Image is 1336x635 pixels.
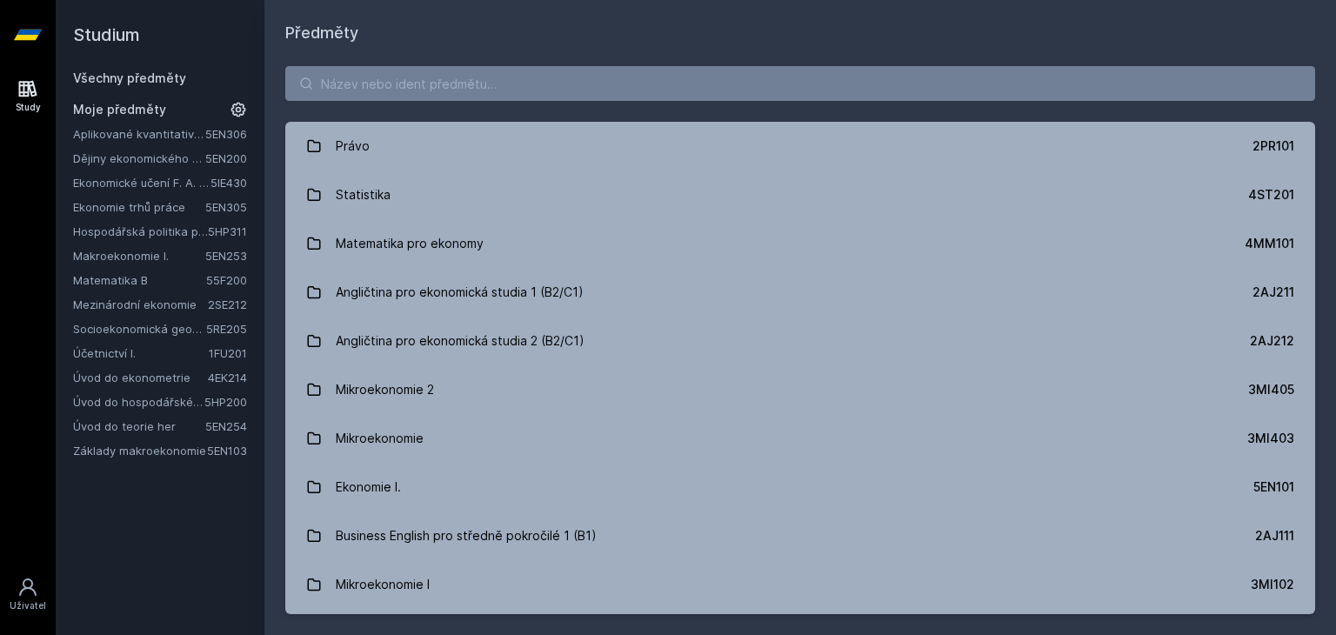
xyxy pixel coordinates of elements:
div: 2AJ212 [1250,332,1294,350]
div: Mikroekonomie [336,421,424,456]
a: Angličtina pro ekonomická studia 2 (B2/C1) 2AJ212 [285,317,1315,365]
a: Makroekonomie I. [73,247,205,264]
div: 2AJ111 [1255,527,1294,545]
h1: Předměty [285,21,1315,45]
div: 2PR101 [1252,137,1294,155]
a: 5EN200 [205,151,247,165]
a: Ekonomie I. 5EN101 [285,463,1315,511]
a: Study [3,70,52,123]
a: Matematika pro ekonomy 4MM101 [285,219,1315,268]
div: Business English pro středně pokročilé 1 (B1) [336,518,597,553]
a: 5EN306 [205,127,247,141]
a: Mikroekonomie I 3MI102 [285,560,1315,609]
div: Uživatel [10,599,46,612]
a: 5EN254 [205,419,247,433]
a: 2SE212 [208,297,247,311]
a: Aplikované kvantitativní metody I [73,125,205,143]
a: 5EN305 [205,200,247,214]
div: Angličtina pro ekonomická studia 1 (B2/C1) [336,275,584,310]
div: Study [16,101,41,114]
a: Dějiny ekonomického myšlení [73,150,205,167]
div: 4MM101 [1245,235,1294,252]
div: Angličtina pro ekonomická studia 2 (B2/C1) [336,324,584,358]
a: Mikroekonomie 2 3MI405 [285,365,1315,414]
a: Business English pro středně pokročilé 1 (B1) 2AJ111 [285,511,1315,560]
a: Právo 2PR101 [285,122,1315,170]
div: Právo [336,129,370,164]
div: Ekonomie I. [336,470,401,505]
a: Mezinárodní ekonomie [73,296,208,313]
a: 5HP200 [204,395,247,409]
a: Angličtina pro ekonomická studia 1 (B2/C1) 2AJ211 [285,268,1315,317]
a: Statistika 4ST201 [285,170,1315,219]
a: Základy makroekonomie [73,442,207,459]
a: Socioekonomická geografie [73,320,206,338]
div: Mikroekonomie 2 [336,372,434,407]
div: 3MI403 [1247,430,1294,447]
a: Ekonomické učení F. A. [GEOGRAPHIC_DATA] [73,174,210,191]
div: Statistika [336,177,391,212]
div: 5EN101 [1253,478,1294,496]
a: 5IE430 [210,176,247,190]
a: Ekonomie trhů práce [73,198,205,216]
a: Matematika B [73,271,206,289]
a: Mikroekonomie 3MI403 [285,414,1315,463]
a: 5EN103 [207,444,247,458]
a: 1FU201 [209,346,247,360]
a: 55F200 [206,273,247,287]
a: Všechny předměty [73,70,186,85]
a: 4EK214 [208,371,247,384]
a: 5EN253 [205,249,247,263]
a: 5RE205 [206,322,247,336]
div: 3MI405 [1248,381,1294,398]
div: 3MI102 [1251,576,1294,593]
a: Hospodářská politika pro země bohaté na přírodní zdroje [73,223,208,240]
input: Název nebo ident předmětu… [285,66,1315,101]
a: Úvod do teorie her [73,418,205,435]
a: Úvod do ekonometrie [73,369,208,386]
div: 2AJ211 [1252,284,1294,301]
div: 4ST201 [1248,186,1294,204]
a: Účetnictví I. [73,344,209,362]
a: 5HP311 [208,224,247,238]
a: Uživatel [3,568,52,621]
div: Mikroekonomie I [336,567,430,602]
div: Matematika pro ekonomy [336,226,484,261]
span: Moje předměty [73,101,166,118]
a: Úvod do hospodářské a sociální politiky [73,393,204,411]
